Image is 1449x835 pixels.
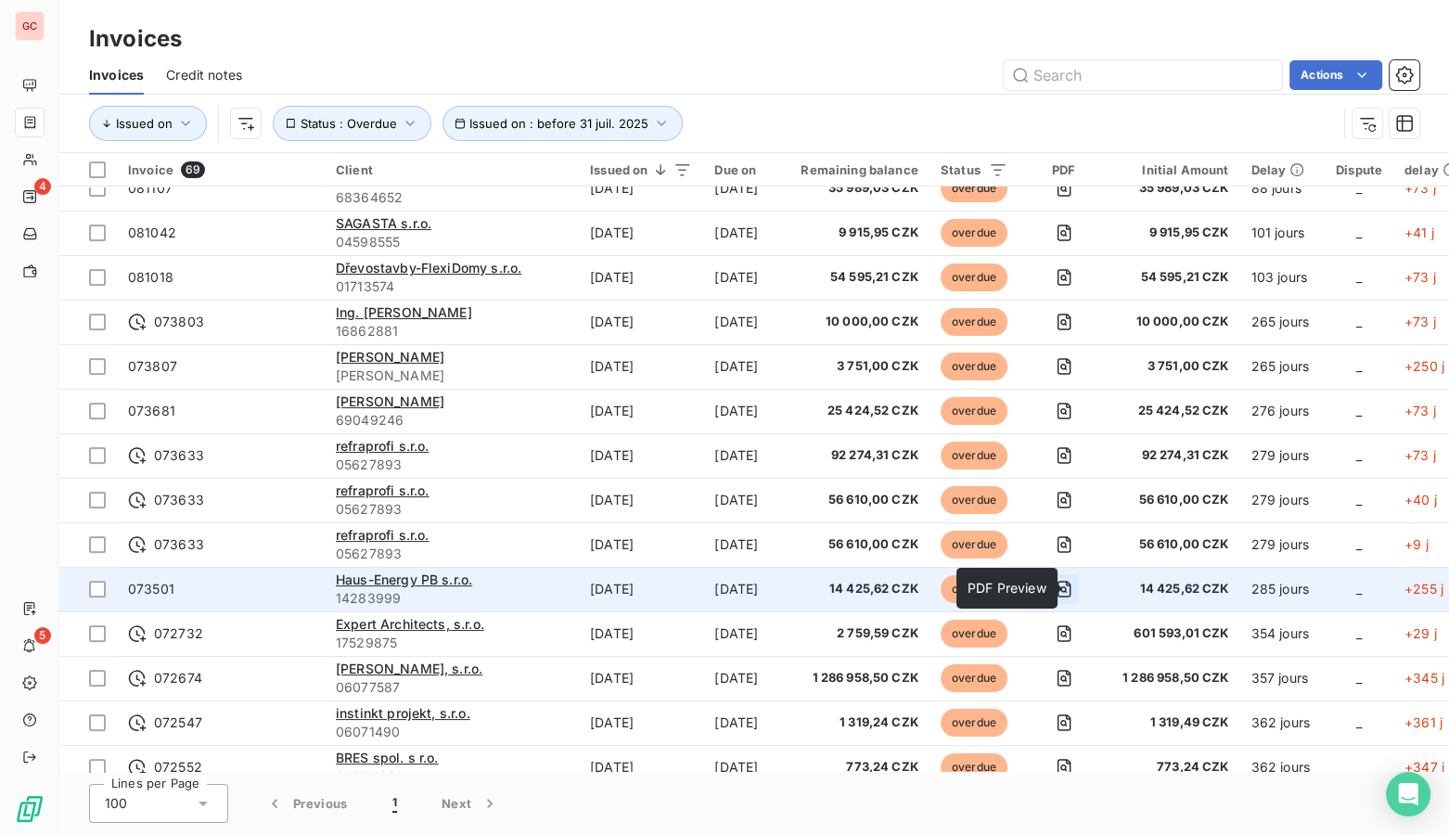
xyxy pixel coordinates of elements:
[128,269,173,285] span: 081018
[941,397,1007,425] span: overdue
[703,611,789,656] td: [DATE]
[89,22,182,56] h3: Invoices
[579,255,703,300] td: [DATE]
[336,233,568,251] span: 04598555
[392,794,397,813] span: 1
[336,482,430,498] span: refraprofi s.r.o.
[336,162,568,177] div: Client
[1120,224,1228,242] span: 9 915,95 CZK
[1404,759,1444,775] span: +347 j
[1356,492,1362,507] span: _
[336,545,568,563] span: 05627893
[941,620,1007,648] span: overdue
[1120,179,1228,198] span: 35 989,03 CZK
[801,224,918,242] span: 9 915,95 CZK
[1404,581,1443,597] span: +255 j
[579,700,703,745] td: [DATE]
[1239,211,1325,255] td: 101 jours
[116,116,173,131] span: Issued on
[1239,478,1325,522] td: 279 jours
[336,678,568,697] span: 06077587
[336,723,568,741] span: 06071490
[1239,389,1325,433] td: 276 jours
[336,304,472,320] span: Ing. [PERSON_NAME]
[336,456,568,474] span: 05627893
[1239,611,1325,656] td: 354 jours
[336,616,484,632] span: Expert Architects, s.r.o.
[273,106,431,141] button: Status : Overdue
[1120,758,1228,777] span: 773,24 CZK
[703,522,789,567] td: [DATE]
[128,225,176,240] span: 081042
[1239,433,1325,478] td: 279 jours
[1239,522,1325,567] td: 279 jours
[579,478,703,522] td: [DATE]
[1004,60,1282,90] input: Search
[941,753,1007,781] span: overdue
[336,349,444,365] span: [PERSON_NAME]
[801,669,918,687] span: 1 286 958,50 CZK
[336,500,568,519] span: 05627893
[89,106,207,141] button: Issued on
[336,366,568,385] span: [PERSON_NAME]
[15,794,45,824] img: Logo LeanPay
[1239,567,1325,611] td: 285 jours
[579,656,703,700] td: [DATE]
[941,575,1007,603] span: overdue
[1404,358,1444,374] span: +250 j
[801,758,918,777] span: 773,24 CZK
[703,300,789,344] td: [DATE]
[336,215,431,231] span: SAGASTA s.r.o.
[370,784,419,823] button: 1
[105,794,127,813] span: 100
[1239,700,1325,745] td: 362 jours
[1120,669,1228,687] span: 1 286 958,50 CZK
[579,433,703,478] td: [DATE]
[336,589,568,608] span: 14283999
[336,572,472,587] span: Haus-Energy PB s.r.o.
[703,255,789,300] td: [DATE]
[590,162,692,177] div: Issued on
[1120,580,1228,598] span: 14 425,62 CZK
[34,627,51,644] span: 5
[968,580,1046,596] span: PDF Preview
[1356,447,1362,463] span: _
[703,478,789,522] td: [DATE]
[336,527,430,543] span: refraprofi s.r.o.
[1289,60,1382,90] button: Actions
[1404,180,1436,196] span: +73 j
[154,713,202,732] span: 072547
[801,491,918,509] span: 56 610,00 CZK
[128,162,173,177] span: Invoice
[579,389,703,433] td: [DATE]
[801,268,918,287] span: 54 595,21 CZK
[1404,269,1436,285] span: +73 j
[703,567,789,611] td: [DATE]
[1356,759,1362,775] span: _
[579,300,703,344] td: [DATE]
[154,446,204,465] span: 073633
[336,188,568,207] span: 68364652
[128,403,175,418] span: 073681
[801,402,918,420] span: 25 424,52 CZK
[1239,255,1325,300] td: 103 jours
[1404,625,1437,641] span: +29 j
[1120,268,1228,287] span: 54 595,21 CZK
[336,438,430,454] span: refraprofi s.r.o.
[336,705,470,721] span: instinkt projekt, s.r.o.
[579,166,703,211] td: [DATE]
[703,344,789,389] td: [DATE]
[714,162,778,177] div: Due on
[801,713,918,732] span: 1 319,24 CZK
[1356,225,1362,240] span: _
[128,358,177,374] span: 073807
[419,784,521,823] button: Next
[703,656,789,700] td: [DATE]
[154,491,204,509] span: 073633
[1120,491,1228,509] span: 56 610,00 CZK
[703,166,789,211] td: [DATE]
[801,535,918,554] span: 56 610,00 CZK
[1404,492,1437,507] span: +40 j
[336,260,521,276] span: Dřevostavby-FlexiDomy s.r.o.
[166,66,242,84] span: Credit notes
